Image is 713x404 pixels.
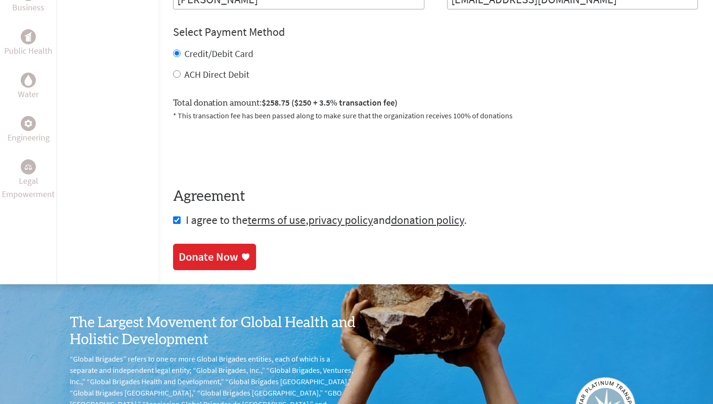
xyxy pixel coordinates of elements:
a: Public HealthPublic Health [4,29,52,58]
div: Water [21,73,36,88]
div: Engineering [21,116,36,131]
img: Public Health [25,32,32,41]
a: donation policy [391,213,464,227]
img: Water [25,75,32,86]
div: Public Health [21,29,36,44]
p: Public Health [4,44,52,58]
span: I agree to the , and . [186,213,467,227]
div: Legal Empowerment [21,159,36,174]
h3: The Largest Movement for Global Health and Holistic Development [70,314,356,348]
a: EngineeringEngineering [8,116,50,144]
span: $258.75 ($250 + 3.5% transaction fee) [262,97,398,108]
label: Credit/Debit Card [184,48,253,59]
p: Water [18,88,39,101]
h4: Select Payment Method [173,25,698,40]
a: Legal EmpowermentLegal Empowerment [2,159,55,201]
img: Legal Empowerment [25,164,32,170]
label: Total donation amount: [173,96,398,110]
a: WaterWater [18,73,39,101]
a: Donate Now [173,244,256,270]
iframe: To enrich screen reader interactions, please activate Accessibility in Grammarly extension settings [173,132,316,169]
p: Business [12,1,44,14]
label: ACH Direct Debit [184,68,249,80]
a: privacy policy [308,213,373,227]
h4: Agreement [173,188,698,205]
a: terms of use [248,213,306,227]
p: Legal Empowerment [2,174,55,201]
div: Donate Now [179,249,238,264]
p: * This transaction fee has been passed along to make sure that the organization receives 100% of ... [173,110,698,121]
img: Engineering [25,120,32,127]
p: Engineering [8,131,50,144]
